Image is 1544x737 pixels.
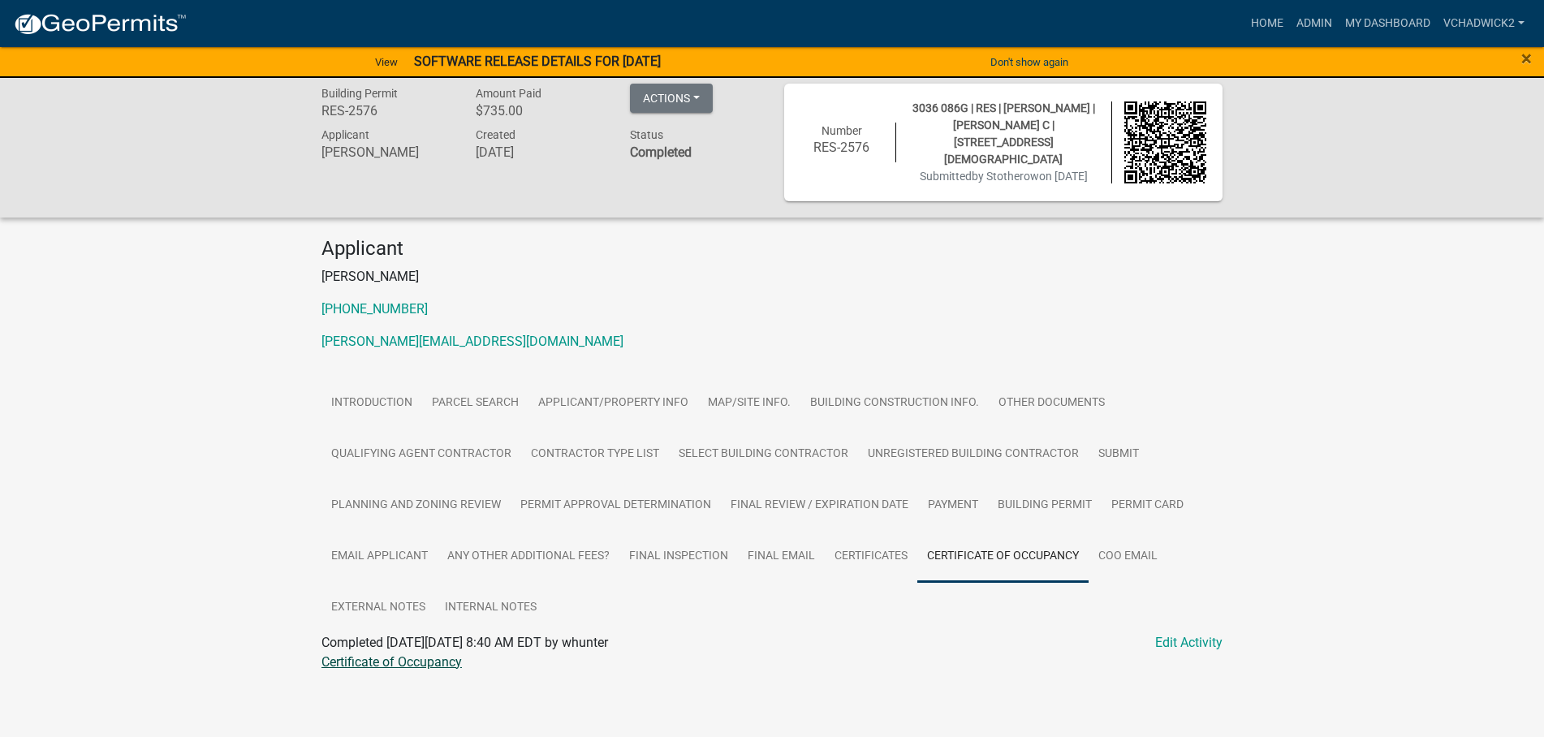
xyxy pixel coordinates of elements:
p: [PERSON_NAME] [321,267,1223,287]
a: Certificates [825,531,917,583]
a: Other Documents [989,377,1115,429]
a: Parcel search [422,377,528,429]
span: Number [822,124,862,137]
button: Close [1521,49,1532,68]
strong: Completed [630,144,692,160]
a: Final Email [738,531,825,583]
span: by Stotherow [972,170,1039,183]
h6: [DATE] [476,144,606,160]
a: Submit [1089,429,1149,481]
a: External Notes [321,582,435,634]
span: Status [630,128,663,141]
span: Amount Paid [476,87,541,100]
span: Submitted on [DATE] [920,170,1088,183]
h6: RES-2576 [321,103,451,119]
a: Permit Approval Determination [511,480,721,532]
a: My Dashboard [1339,8,1437,39]
a: Unregistered Building Contractor [858,429,1089,481]
a: Planning and Zoning Review [321,480,511,532]
a: Admin [1290,8,1339,39]
h6: $735.00 [476,103,606,119]
h6: [PERSON_NAME] [321,144,451,160]
a: Introduction [321,377,422,429]
h4: Applicant [321,237,1223,261]
a: View [369,49,404,75]
a: Map/Site Info. [698,377,800,429]
a: Payment [918,480,988,532]
a: Final Inspection [619,531,738,583]
a: Select Building Contractor [669,429,858,481]
strong: SOFTWARE RELEASE DETAILS FOR [DATE] [414,54,661,69]
a: [PHONE_NUMBER] [321,301,428,317]
a: VChadwick2 [1437,8,1531,39]
a: Final Review / Expiration Date [721,480,918,532]
a: Edit Activity [1155,633,1223,653]
span: Completed [DATE][DATE] 8:40 AM EDT by whunter [321,635,608,650]
a: Email Applicant [321,531,438,583]
a: Qualifying Agent Contractor [321,429,521,481]
a: Permit Card [1102,480,1193,532]
a: Certificate of Occupancy [321,654,462,670]
span: 3036 086G | RES | [PERSON_NAME] | [PERSON_NAME] C | [STREET_ADDRESS][DEMOGRAPHIC_DATA] [912,101,1095,166]
span: Applicant [321,128,369,141]
a: COO Email [1089,531,1167,583]
span: Building Permit [321,87,398,100]
span: × [1521,47,1532,70]
a: Home [1244,8,1290,39]
button: Actions [630,84,713,113]
a: Certificate of Occupancy [917,531,1089,583]
span: Created [476,128,515,141]
a: Any other Additional Fees? [438,531,619,583]
img: QR code [1124,101,1207,184]
a: [PERSON_NAME][EMAIL_ADDRESS][DOMAIN_NAME] [321,334,623,349]
a: Applicant/Property Info [528,377,698,429]
a: Internal Notes [435,582,546,634]
a: Building Construction Info. [800,377,989,429]
h6: RES-2576 [800,140,883,155]
a: Contractor Type List [521,429,669,481]
button: Don't show again [984,49,1075,75]
a: Building Permit [988,480,1102,532]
